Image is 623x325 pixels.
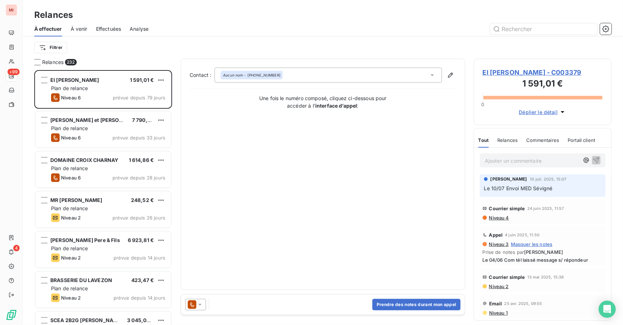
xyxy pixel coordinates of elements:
[96,25,121,33] span: Effectuées
[484,185,553,191] span: Le 10/07 Envoi MED Sévigné
[483,249,603,255] span: Prise de notes par
[50,157,118,163] span: DOMAINE CROIX CHARNAY
[34,9,73,21] h3: Relances
[42,59,64,66] span: Relances
[131,277,154,283] span: 423,47 €
[71,25,87,33] span: À venir
[131,197,154,203] span: 248,52 €
[489,274,525,280] span: Courrier simple
[491,176,527,182] span: [PERSON_NAME]
[61,255,81,261] span: Niveau 2
[489,301,502,306] span: Email
[190,72,215,79] label: Contact :
[483,68,603,77] span: EI [PERSON_NAME] - C003379
[130,77,154,83] span: 1 591,01 €
[34,25,62,33] span: À effectuer
[482,102,484,107] span: 0
[50,317,123,323] span: SCEA 2B2G [PERSON_NAME]
[488,215,509,221] span: Niveau 4
[488,284,509,289] span: Niveau 2
[527,206,564,211] span: 24 juin 2025, 11:57
[223,73,243,78] em: Aucun nom
[114,255,165,261] span: prévue depuis 14 jours
[252,94,395,109] p: Une fois le numéro composé, cliquez ci-dessous pour accéder à l’ :
[128,237,154,243] span: 6 923,81 €
[34,70,172,325] div: grid
[51,285,88,291] span: Plan de relance
[51,85,88,91] span: Plan de relance
[50,237,120,243] span: [PERSON_NAME] Pere & Fils
[129,157,154,163] span: 1 614,86 €
[61,135,81,141] span: Niveau 6
[223,73,281,78] div: - [PHONE_NUMBER]
[527,275,564,279] span: 13 mai 2025, 15:38
[132,117,159,123] span: 7 790,26 €
[61,295,81,301] span: Niveau 2
[61,95,81,100] span: Niveau 6
[505,233,540,237] span: 4 juin 2025, 11:50
[6,4,17,16] div: MI
[524,249,563,255] span: [PERSON_NAME]
[519,108,558,116] span: Déplier le détail
[7,69,20,75] span: +99
[489,206,525,211] span: Courrier simple
[130,25,149,33] span: Analyse
[490,23,597,35] input: Rechercher
[61,215,81,221] span: Niveau 2
[113,95,165,100] span: prévue depuis 79 jours
[6,309,17,321] img: Logo LeanPay
[504,301,542,306] span: 25 avr. 2025, 09:55
[488,310,508,316] span: Niveau 1
[112,135,165,141] span: prévue depuis 33 jours
[51,125,88,131] span: Plan de relance
[517,108,569,116] button: Déplier le détail
[50,277,112,283] span: BRASSERIE DU LAVEZON
[568,137,595,143] span: Portail client
[489,232,503,238] span: Appel
[112,215,165,221] span: prévue depuis 26 jours
[112,175,165,181] span: prévue depuis 28 jours
[50,77,99,83] span: EI [PERSON_NAME]
[511,241,553,247] span: Masquer les notes
[51,165,88,171] span: Plan de relance
[372,299,461,310] button: Prendre des notes durant mon appel
[51,245,88,251] span: Plan de relance
[65,59,76,65] span: 232
[50,117,143,123] span: [PERSON_NAME] et [PERSON_NAME]
[50,197,102,203] span: MR [PERSON_NAME]
[114,295,165,301] span: prévue depuis 14 jours
[483,257,603,263] span: Le 04/06 Com tél laissé message s/ répondeur
[478,137,489,143] span: Tout
[527,137,559,143] span: Commentaires
[127,317,155,323] span: 3 045,00 €
[51,205,88,211] span: Plan de relance
[61,175,81,181] span: Niveau 6
[13,245,20,251] span: 4
[34,42,67,53] button: Filtrer
[599,301,616,318] div: Open Intercom Messenger
[497,137,518,143] span: Relances
[483,77,603,92] h3: 1 591,01 €
[530,177,567,181] span: 10 juil. 2025, 15:07
[488,241,509,247] span: Niveau 3
[315,103,357,109] strong: interface d’appel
